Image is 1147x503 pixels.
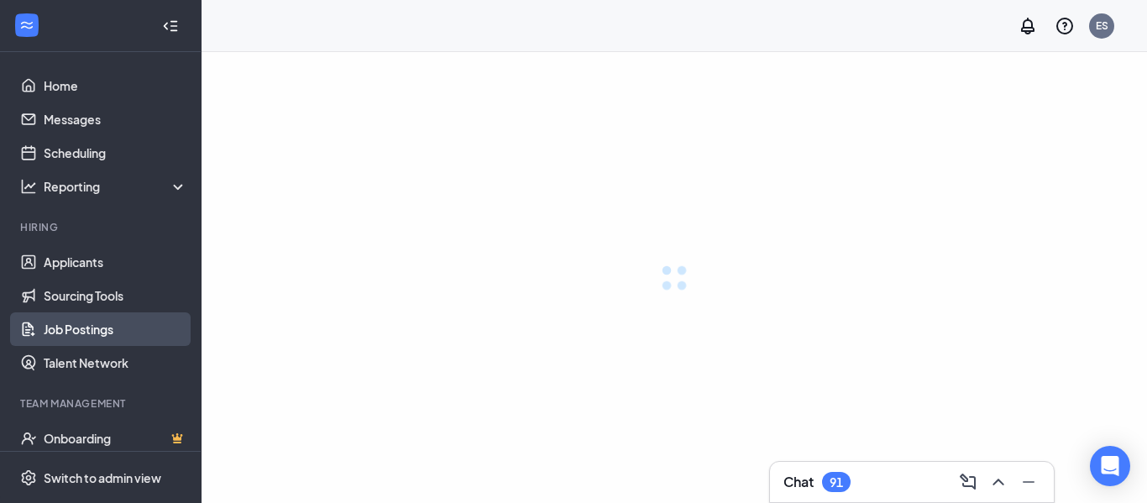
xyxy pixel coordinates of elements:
svg: Minimize [1019,472,1039,492]
button: Minimize [1013,469,1040,495]
div: Open Intercom Messenger [1090,446,1130,486]
a: OnboardingCrown [44,422,187,455]
a: Home [44,69,187,102]
a: Applicants [44,245,187,279]
svg: Settings [20,469,37,486]
button: ChevronUp [983,469,1010,495]
svg: Analysis [20,178,37,195]
div: 91 [830,475,843,490]
svg: QuestionInfo [1055,16,1075,36]
svg: ChevronUp [988,472,1008,492]
div: Switch to admin view [44,469,161,486]
div: Hiring [20,220,184,234]
div: Team Management [20,396,184,411]
svg: ComposeMessage [958,472,978,492]
svg: Notifications [1018,16,1038,36]
svg: Collapse [162,18,179,34]
div: ES [1096,18,1108,33]
a: Scheduling [44,136,187,170]
a: Talent Network [44,346,187,380]
a: Sourcing Tools [44,279,187,312]
a: Messages [44,102,187,136]
svg: WorkstreamLogo [18,17,35,34]
button: ComposeMessage [953,469,980,495]
h3: Chat [783,473,814,491]
a: Job Postings [44,312,187,346]
div: Reporting [44,178,188,195]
